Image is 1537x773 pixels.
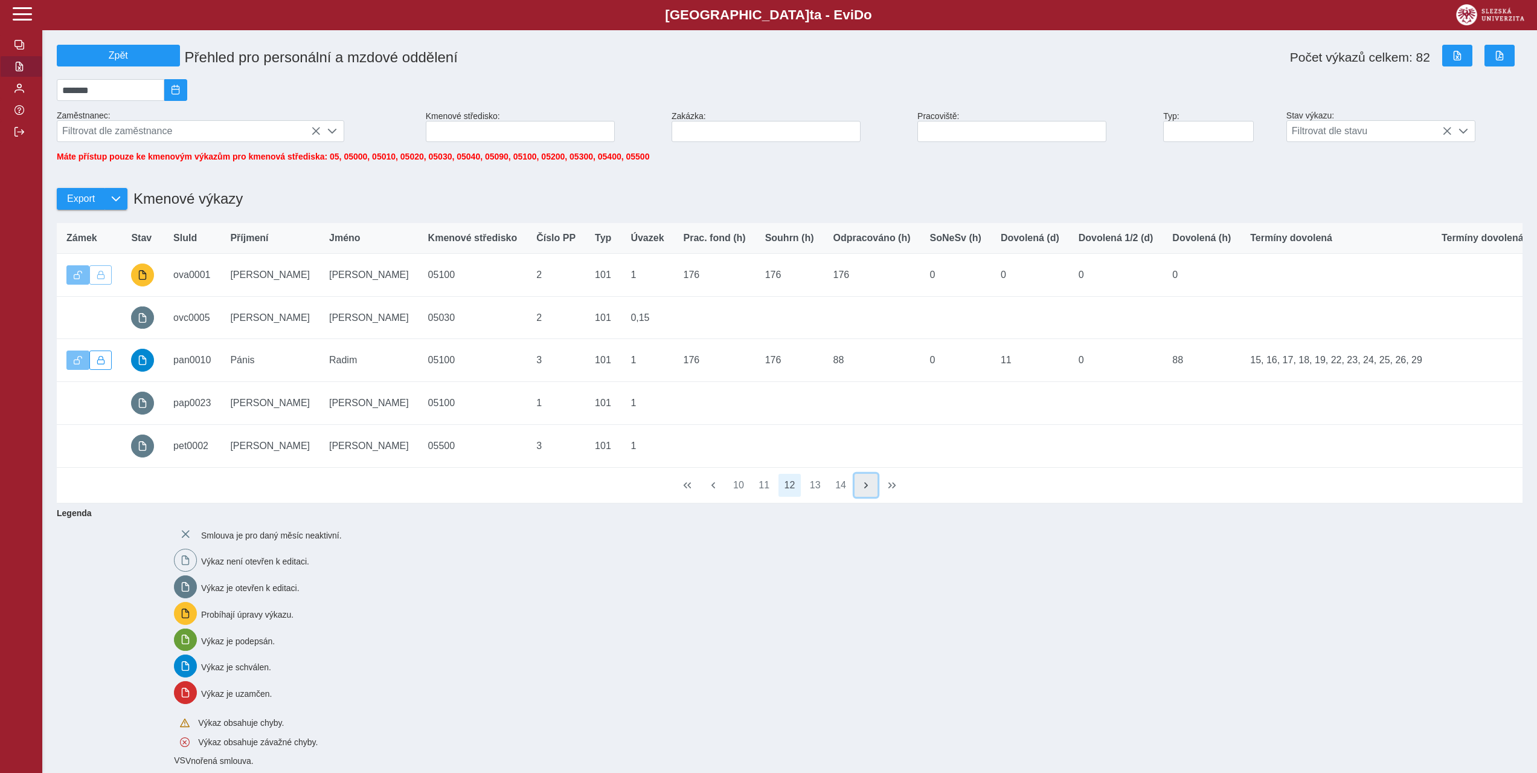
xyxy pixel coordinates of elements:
td: 0,15 [621,296,673,339]
span: Máte přístup pouze ke kmenovým výkazům pro kmenová střediska: 05, 05000, 05010, 05020, 05030, 050... [57,152,649,161]
button: Export do Excelu [1442,45,1472,66]
td: 101 [585,254,621,297]
h1: Kmenové výkazy [127,184,243,213]
td: 15, 16, 17, 18, 19, 22, 23, 24, 25, 26, 29 [1240,339,1432,382]
td: 05500 [419,424,527,467]
td: 0 [1069,254,1163,297]
button: 10 [727,474,750,497]
button: 13 [804,474,827,497]
td: 3 [527,339,585,382]
td: [PERSON_NAME] [319,424,419,467]
td: [PERSON_NAME] [319,296,419,339]
span: Zámek [66,233,97,244]
div: Zakázka: [667,106,913,147]
td: 88 [824,339,920,382]
td: 1 [527,382,585,425]
span: Prac. fond (h) [684,233,746,244]
span: Výkaz není otevřen k editaci. [201,557,309,566]
span: Jméno [329,233,361,244]
button: 11 [752,474,775,497]
td: 11 [991,339,1069,382]
b: Legenda [52,503,1518,523]
td: [PERSON_NAME] [220,424,319,467]
td: 176 [756,254,824,297]
td: 0 [1069,339,1163,382]
span: Dovolená (d) [1001,233,1059,244]
td: 88 [1163,339,1240,382]
button: schváleno [131,349,154,372]
td: 176 [674,339,756,382]
td: 101 [585,296,621,339]
td: 0 [1163,254,1240,297]
td: 2 [527,296,585,339]
button: Zpět [57,45,180,66]
img: logo_web_su.png [1456,4,1524,25]
div: Pracoviště: [913,106,1158,147]
button: Uzamknout [89,351,112,370]
span: Výkaz obsahuje chyby. [198,718,284,728]
button: Uzamknout lze pouze výkaz, který je podepsán a schválen. [89,265,112,285]
span: Úvazek [631,233,664,244]
td: 05030 [419,296,527,339]
td: 05100 [419,339,527,382]
td: 2 [527,254,585,297]
span: Příjmení [230,233,268,244]
span: Filtrovat dle stavu [1287,121,1452,141]
td: 101 [585,382,621,425]
td: 176 [674,254,756,297]
button: Výkaz je odemčen. [66,265,89,285]
td: pet0002 [164,424,220,467]
td: 0 [920,254,991,297]
td: ovc0005 [164,296,220,339]
td: [PERSON_NAME] [319,382,419,425]
span: Filtrovat dle zaměstnance [57,121,321,141]
span: D [854,7,864,22]
td: pap0023 [164,382,220,425]
span: Termíny dovolená [1250,233,1332,244]
td: pan0010 [164,339,220,382]
button: 12 [778,474,801,497]
span: SluId [173,233,197,244]
td: 0 [920,339,991,382]
button: prázdný [131,306,154,329]
td: [PERSON_NAME] [319,254,419,297]
span: Výkaz je schválen. [201,662,271,672]
div: Kmenové středisko: [421,106,667,147]
span: Kmenové středisko [428,233,518,244]
span: Dovolená (h) [1172,233,1231,244]
span: Probíhají úpravy výkazu. [201,609,294,619]
b: [GEOGRAPHIC_DATA] a - Evi [36,7,1501,23]
td: 176 [824,254,920,297]
div: Stav výkazu: [1282,106,1527,147]
button: prázdný [131,435,154,458]
span: Vnořená smlouva. [185,757,254,766]
td: 101 [585,339,621,382]
td: 176 [756,339,824,382]
span: Výkaz je otevřen k editaci. [201,583,300,593]
td: 101 [585,424,621,467]
span: Zpět [62,50,175,61]
span: Výkaz je uzamčen. [201,689,272,699]
td: 05100 [419,382,527,425]
span: o [864,7,872,22]
span: Souhrn (h) [765,233,814,244]
td: [PERSON_NAME] [220,296,319,339]
span: Výkaz obsahuje závažné chyby. [198,737,318,747]
td: 1 [621,382,673,425]
td: 3 [527,424,585,467]
td: Radim [319,339,419,382]
td: ova0001 [164,254,220,297]
span: Export [67,193,95,204]
button: prázdný [131,392,154,415]
button: Export do PDF [1484,45,1515,66]
td: 1 [621,339,673,382]
td: 05100 [419,254,527,297]
span: SoNeSv (h) [930,233,981,244]
td: Pánis [220,339,319,382]
div: Zaměstnanec: [52,106,421,147]
span: Odpracováno (h) [833,233,911,244]
span: t [809,7,813,22]
h1: Přehled pro personální a mzdové oddělení [180,44,918,71]
div: Typ: [1158,106,1282,147]
td: [PERSON_NAME] [220,382,319,425]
